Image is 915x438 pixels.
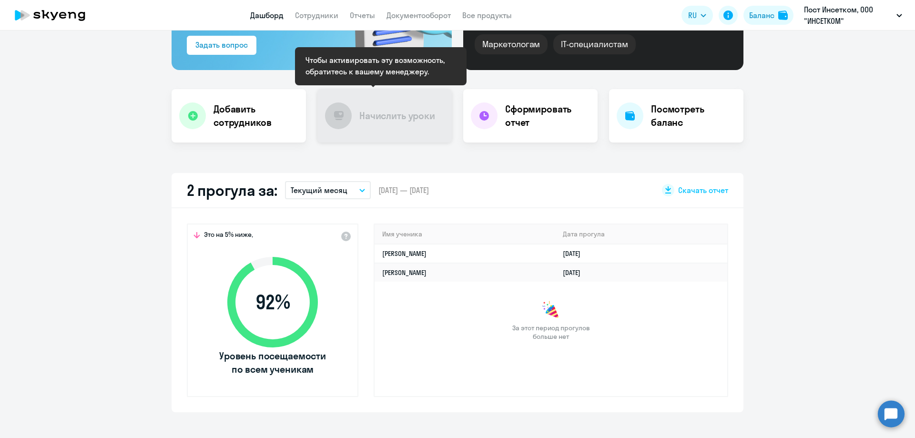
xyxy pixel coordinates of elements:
p: Текущий месяц [291,184,347,196]
span: 92 % [218,291,327,314]
span: Уровень посещаемости по всем ученикам [218,349,327,376]
div: Баланс [749,10,774,21]
a: [DATE] [563,268,588,277]
th: Имя ученика [375,224,555,244]
a: [PERSON_NAME] [382,249,427,258]
h4: Начислить уроки [359,109,435,122]
span: RU [688,10,697,21]
a: Документооборот [386,10,451,20]
a: Сотрудники [295,10,338,20]
div: Чтобы активировать эту возможность, обратитесь к вашему менеджеру. [305,54,456,77]
button: Текущий месяц [285,181,371,199]
a: Дашборд [250,10,284,20]
span: Это на 5% ниже, [204,230,253,242]
div: Маркетологам [475,34,548,54]
p: Пост Инсетком, ООО "ИНСЕТКОМ" [804,4,893,27]
button: RU [681,6,713,25]
button: Задать вопрос [187,36,256,55]
img: balance [778,10,788,20]
a: Отчеты [350,10,375,20]
h4: Посмотреть баланс [651,102,736,129]
h4: Сформировать отчет [505,102,590,129]
div: Задать вопрос [195,39,248,51]
span: [DATE] — [DATE] [378,185,429,195]
img: congrats [541,301,560,320]
h4: Добавить сотрудников [213,102,298,129]
th: Дата прогула [555,224,727,244]
button: Пост Инсетком, ООО "ИНСЕТКОМ" [799,4,907,27]
span: За этот период прогулов больше нет [511,324,591,341]
a: [PERSON_NAME] [382,268,427,277]
span: Скачать отчет [678,185,728,195]
h2: 2 прогула за: [187,181,277,200]
a: [DATE] [563,249,588,258]
div: IT-специалистам [553,34,635,54]
button: Балансbalance [743,6,793,25]
a: Все продукты [462,10,512,20]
